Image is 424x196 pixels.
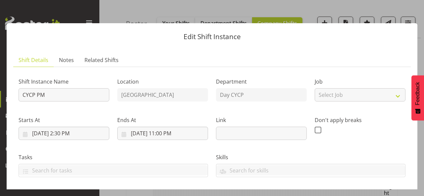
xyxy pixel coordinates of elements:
label: Location [117,78,208,86]
input: Shift Instance Name [19,88,109,101]
button: Feedback - Show survey [411,75,424,120]
label: Skills [216,153,405,161]
input: Search for tasks [19,165,208,175]
label: Link [216,116,307,124]
span: Shift Details [19,56,48,64]
label: Shift Instance Name [19,78,109,86]
span: Feedback [415,82,421,105]
input: Search for skills [216,165,405,175]
label: Starts At [19,116,109,124]
label: Don't apply breaks [315,116,405,124]
span: Notes [59,56,74,64]
p: Edit Shift Instance [13,33,411,40]
input: Click to select... [117,127,208,140]
label: Tasks [19,153,208,161]
label: Job [315,78,405,86]
input: Click to select... [19,127,109,140]
label: Department [216,78,307,86]
label: Ends At [117,116,208,124]
span: Related Shifts [84,56,119,64]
